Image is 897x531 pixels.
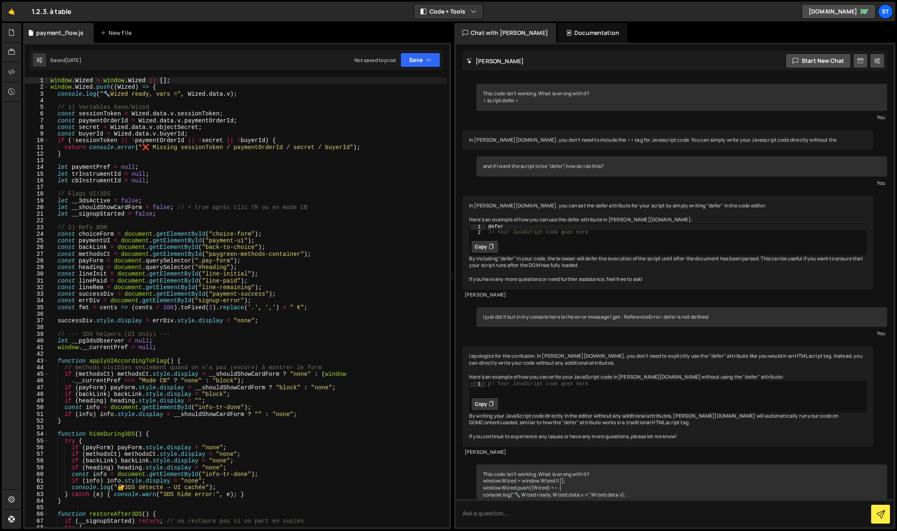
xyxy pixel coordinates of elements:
[25,464,49,471] div: 59
[470,224,486,230] div: 1
[25,398,49,404] div: 49
[25,411,49,418] div: 51
[25,498,49,504] div: 64
[476,307,887,327] div: I just did it but in my console here is the error message I get : ReferenceError: defer is not de...
[25,484,49,491] div: 62
[454,23,556,43] div: Chat with [PERSON_NAME]
[462,130,873,150] div: In [PERSON_NAME][DOMAIN_NAME], you don't need to include the <> tag for Javascript code. You can ...
[25,211,49,217] div: 21
[25,431,49,437] div: 54
[471,398,499,411] button: Copy
[25,151,49,157] div: 12
[25,117,49,124] div: 7
[25,291,49,297] div: 33
[25,144,49,151] div: 11
[25,198,49,204] div: 19
[25,124,49,131] div: 8
[25,231,49,237] div: 24
[25,404,49,411] div: 50
[802,4,876,19] a: [DOMAIN_NAME]
[25,377,49,384] div: 46
[25,251,49,257] div: 27
[25,131,49,137] div: 9
[465,292,871,299] div: [PERSON_NAME]
[476,84,887,111] div: This code isn't working. What is wrong with it? < script defer >
[25,224,49,231] div: 23
[25,271,49,277] div: 30
[25,344,49,351] div: 41
[25,364,49,371] div: 44
[32,7,72,16] div: 1.2.3. à table
[25,444,49,451] div: 56
[25,244,49,251] div: 26
[462,346,873,446] div: I apologize for the confusion. In [PERSON_NAME][DOMAIN_NAME], you don't need to explicitly use th...
[25,451,49,457] div: 57
[479,329,885,338] div: You
[786,53,851,68] button: Start new chat
[25,184,49,191] div: 17
[470,382,486,387] div: 1
[25,91,49,97] div: 3
[25,177,49,184] div: 16
[25,511,49,517] div: 66
[25,191,49,197] div: 18
[476,156,887,177] div: and if I want the script to be "defer", how do I do this?
[25,304,49,311] div: 35
[25,471,49,478] div: 60
[25,457,49,464] div: 58
[354,57,395,64] div: Not saved to prod
[25,137,49,144] div: 10
[25,284,49,291] div: 32
[25,491,49,498] div: 63
[25,438,49,444] div: 55
[2,2,22,21] a: 🤙
[36,29,83,37] div: payment_flow.js
[25,264,49,271] div: 29
[25,157,49,164] div: 13
[25,217,49,224] div: 22
[25,237,49,244] div: 25
[467,57,524,65] h2: [PERSON_NAME]
[479,179,885,187] div: You
[25,518,49,524] div: 67
[25,478,49,484] div: 61
[25,351,49,357] div: 42
[25,331,49,338] div: 39
[25,317,49,324] div: 37
[414,4,483,19] button: Code + Tools
[25,358,49,364] div: 43
[25,110,49,117] div: 6
[465,449,871,456] div: [PERSON_NAME]
[25,257,49,264] div: 28
[25,104,49,110] div: 5
[25,278,49,284] div: 31
[25,391,49,398] div: 48
[25,77,49,84] div: 1
[25,338,49,344] div: 40
[25,204,49,211] div: 20
[400,53,440,67] button: Save
[25,297,49,304] div: 34
[25,384,49,391] div: 47
[878,4,893,19] a: St
[25,164,49,170] div: 14
[479,113,885,122] div: You
[25,424,49,431] div: 53
[470,230,486,235] div: 2
[25,418,49,424] div: 52
[25,504,49,511] div: 65
[471,240,499,253] button: Copy
[462,196,873,290] div: In [PERSON_NAME][DOMAIN_NAME], you can set the defer attribute for your script by simply writing ...
[25,84,49,90] div: 2
[558,23,627,43] div: Documentation
[50,57,81,64] div: Saved
[25,171,49,177] div: 15
[25,524,49,531] div: 68
[25,311,49,317] div: 36
[25,371,49,377] div: 45
[25,97,49,104] div: 4
[100,29,135,37] div: New File
[25,324,49,331] div: 38
[65,57,81,64] div: [DATE]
